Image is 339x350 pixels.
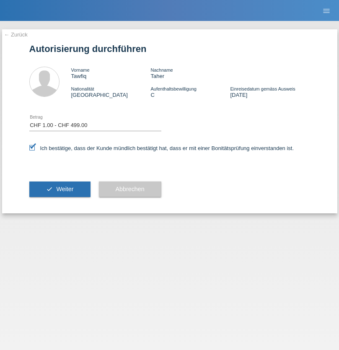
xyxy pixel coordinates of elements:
[150,67,230,79] div: Taher
[71,86,94,91] span: Nationalität
[116,186,145,192] span: Abbrechen
[71,86,151,98] div: [GEOGRAPHIC_DATA]
[230,86,310,98] div: [DATE]
[71,67,151,79] div: Tawfiq
[4,31,28,38] a: ← Zurück
[56,186,73,192] span: Weiter
[230,86,295,91] span: Einreisedatum gemäss Ausweis
[150,86,230,98] div: C
[99,181,161,197] button: Abbrechen
[29,145,294,151] label: Ich bestätige, dass der Kunde mündlich bestätigt hat, dass er mit einer Bonitätsprüfung einversta...
[318,8,335,13] a: menu
[150,67,173,73] span: Nachname
[322,7,331,15] i: menu
[29,44,310,54] h1: Autorisierung durchführen
[29,181,91,197] button: check Weiter
[71,67,90,73] span: Vorname
[46,186,53,192] i: check
[150,86,196,91] span: Aufenthaltsbewilligung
